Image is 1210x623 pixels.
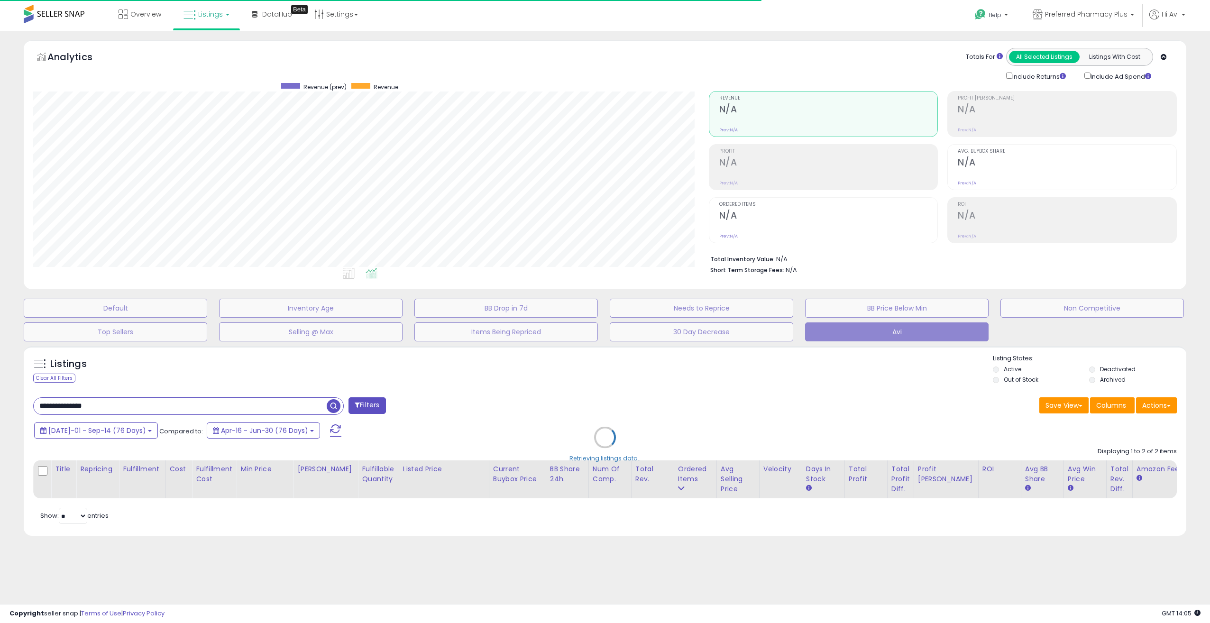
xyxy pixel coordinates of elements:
[719,149,938,154] span: Profit
[414,299,598,318] button: BB Drop in 7d
[719,127,738,133] small: Prev: N/A
[24,299,207,318] button: Default
[989,11,1001,19] span: Help
[958,96,1176,101] span: Profit [PERSON_NAME]
[1149,9,1185,31] a: Hi Avi
[47,50,111,66] h5: Analytics
[719,233,738,239] small: Prev: N/A
[719,210,938,223] h2: N/A
[958,180,976,186] small: Prev: N/A
[24,322,207,341] button: Top Sellers
[1009,51,1080,63] button: All Selected Listings
[719,104,938,117] h2: N/A
[958,127,976,133] small: Prev: N/A
[974,9,986,20] i: Get Help
[967,1,1017,31] a: Help
[805,299,989,318] button: BB Price Below Min
[262,9,292,19] span: DataHub
[291,5,308,14] div: Tooltip anchor
[219,299,403,318] button: Inventory Age
[719,157,938,170] h2: N/A
[719,180,738,186] small: Prev: N/A
[786,266,797,275] span: N/A
[958,210,1176,223] h2: N/A
[610,322,793,341] button: 30 Day Decrease
[1045,9,1127,19] span: Preferred Pharmacy Plus
[1162,9,1179,19] span: Hi Avi
[958,233,976,239] small: Prev: N/A
[958,149,1176,154] span: Avg. Buybox Share
[303,83,347,91] span: Revenue (prev)
[198,9,223,19] span: Listings
[569,454,641,462] div: Retrieving listings data..
[710,253,1170,264] li: N/A
[999,71,1077,82] div: Include Returns
[958,104,1176,117] h2: N/A
[805,322,989,341] button: Avi
[710,266,784,274] b: Short Term Storage Fees:
[958,202,1176,207] span: ROI
[374,83,398,91] span: Revenue
[1077,71,1166,82] div: Include Ad Spend
[610,299,793,318] button: Needs to Reprice
[958,157,1176,170] h2: N/A
[1000,299,1184,318] button: Non Competitive
[719,96,938,101] span: Revenue
[219,322,403,341] button: Selling @ Max
[130,9,161,19] span: Overview
[1079,51,1150,63] button: Listings With Cost
[719,202,938,207] span: Ordered Items
[710,255,775,263] b: Total Inventory Value:
[414,322,598,341] button: Items Being Repriced
[966,53,1003,62] div: Totals For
